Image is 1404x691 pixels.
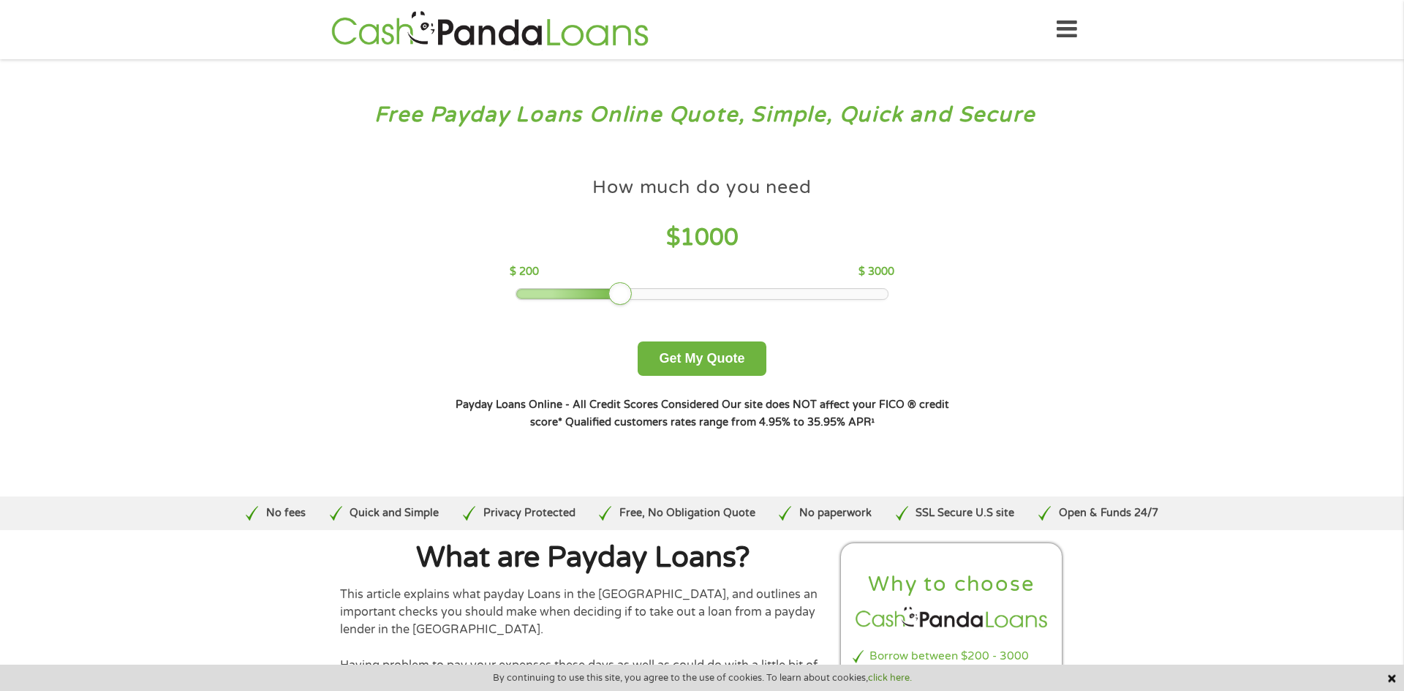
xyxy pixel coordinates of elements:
[1059,505,1158,521] p: Open & Funds 24/7
[483,505,575,521] p: Privacy Protected
[868,672,912,684] a: click here.
[327,9,653,50] img: GetLoanNow Logo
[680,224,739,252] span: 1000
[340,586,826,639] p: This article explains what payday Loans in the [GEOGRAPHIC_DATA], and outlines an important check...
[340,543,826,573] h1: What are Payday Loans?
[510,223,894,253] h4: $
[565,416,875,428] strong: Qualified customers rates range from 4.95% to 35.95% APR¹
[858,264,894,280] p: $ 3000
[266,505,306,521] p: No fees
[530,399,949,428] strong: Our site does NOT affect your FICO ® credit score*
[799,505,872,521] p: No paperwork
[493,673,912,683] span: By continuing to use this site, you agree to the use of cookies. To learn about cookies,
[350,505,439,521] p: Quick and Simple
[916,505,1014,521] p: SSL Secure U.S site
[853,648,1050,665] li: Borrow between $200 - 3000
[638,341,766,376] button: Get My Quote
[619,505,755,521] p: Free, No Obligation Quote
[592,175,812,200] h4: How much do you need
[42,102,1362,129] h3: Free Payday Loans Online Quote, Simple, Quick and Secure
[456,399,719,411] strong: Payday Loans Online - All Credit Scores Considered
[510,264,539,280] p: $ 200
[853,571,1050,598] h2: Why to choose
